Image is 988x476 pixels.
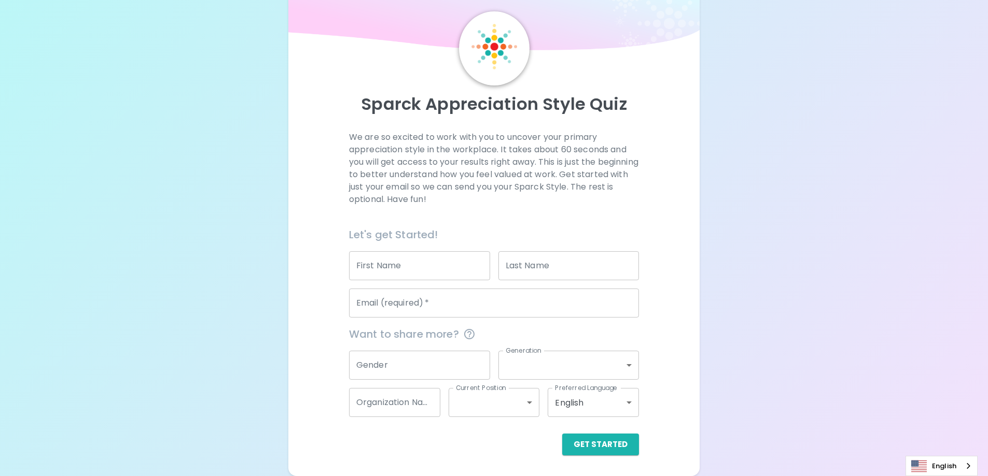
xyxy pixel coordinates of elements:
[463,328,476,340] svg: This information is completely confidential and only used for aggregated appreciation studies at ...
[906,456,978,476] div: Language
[349,131,639,206] p: We are so excited to work with you to uncover your primary appreciation style in the workplace. I...
[906,456,978,476] aside: Language selected: English
[456,383,506,392] label: Current Position
[555,383,617,392] label: Preferred Language
[562,434,639,455] button: Get Started
[301,94,688,114] p: Sparck Appreciation Style Quiz
[548,388,639,417] div: English
[471,24,517,69] img: Sparck Logo
[349,226,639,243] h6: Let's get Started!
[906,456,977,475] a: English
[506,346,541,355] label: Generation
[349,326,639,342] span: Want to share more?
